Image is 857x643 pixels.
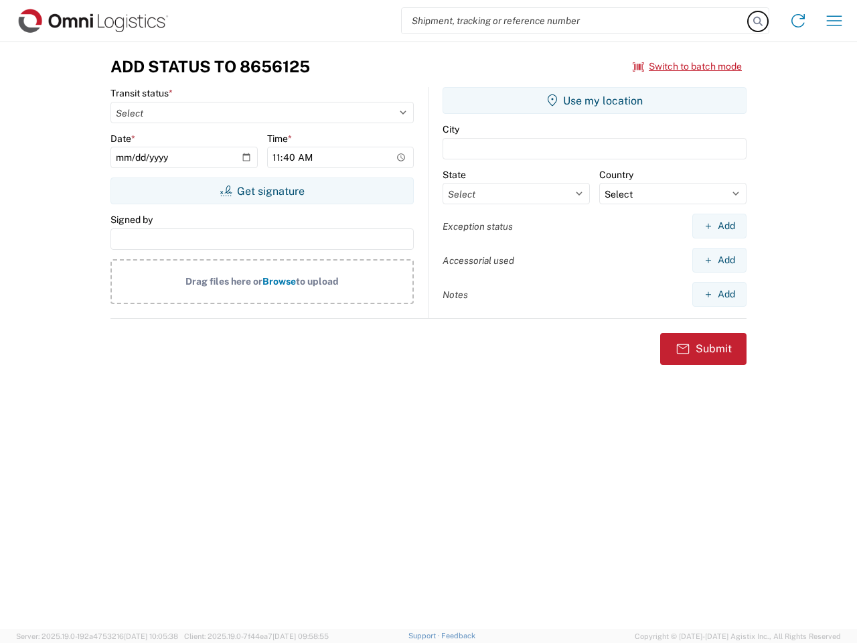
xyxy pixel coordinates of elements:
[408,632,442,640] a: Support
[267,133,292,145] label: Time
[443,289,468,301] label: Notes
[443,169,466,181] label: State
[110,133,135,145] label: Date
[599,169,633,181] label: Country
[124,632,178,640] span: [DATE] 10:05:38
[443,123,459,135] label: City
[272,632,329,640] span: [DATE] 09:58:55
[402,8,749,33] input: Shipment, tracking or reference number
[110,87,173,99] label: Transit status
[692,282,747,307] button: Add
[692,248,747,273] button: Add
[296,276,339,287] span: to upload
[443,255,514,267] label: Accessorial used
[635,630,841,642] span: Copyright © [DATE]-[DATE] Agistix Inc., All Rights Reserved
[262,276,296,287] span: Browse
[660,333,747,365] button: Submit
[443,87,747,114] button: Use my location
[441,632,475,640] a: Feedback
[184,632,329,640] span: Client: 2025.19.0-7f44ea7
[110,57,310,76] h3: Add Status to 8656125
[110,177,414,204] button: Get signature
[110,214,153,226] label: Signed by
[185,276,262,287] span: Drag files here or
[443,220,513,232] label: Exception status
[633,56,742,78] button: Switch to batch mode
[692,214,747,238] button: Add
[16,632,178,640] span: Server: 2025.19.0-192a4753216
